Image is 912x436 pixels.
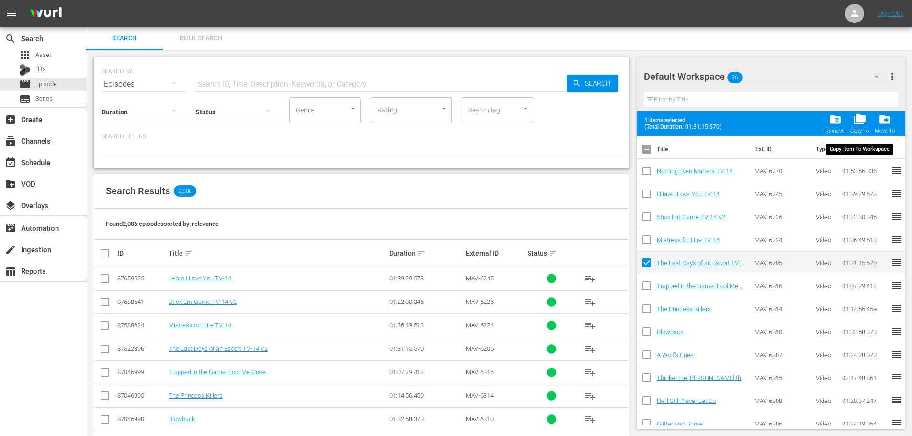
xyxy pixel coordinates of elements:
span: MAV-6310 [466,415,494,423]
span: playlist_add [585,343,596,355]
span: Found 2,006 episodes sorted by: relevance [106,220,219,227]
div: External ID [466,249,524,257]
th: Title [657,136,750,163]
td: Video [812,182,838,205]
span: Remove Item From Workspace [822,110,847,137]
span: Channels [5,135,16,147]
a: The Last Days of an Escort TV-14 V2 [657,259,744,274]
a: Mistress for Hire TV-14 [657,236,720,244]
span: sort [417,249,426,257]
button: Open [521,104,530,113]
a: Blowback [657,328,683,335]
td: Video [812,205,838,228]
span: Search Results [106,185,170,197]
td: Video [812,274,838,297]
td: 01:52:56.336 [838,159,891,182]
div: 87588641 [117,298,166,305]
span: drive_file_move [878,113,891,126]
a: The Princess Killers [169,392,223,399]
div: Status [528,247,576,259]
button: Search [567,75,618,92]
td: Video [812,297,838,320]
td: MAV-6307 [751,343,812,366]
span: Schedule [5,157,16,168]
td: 01:24:19.054 [838,412,891,435]
span: reorder [891,302,902,314]
span: Automation [5,223,16,234]
button: Open [349,104,358,113]
span: 36 [727,67,743,88]
button: Copy To [847,110,872,137]
td: 01:14:56.459 [838,297,891,320]
div: 87046999 [117,369,166,376]
td: MAV-6308 [751,389,812,412]
td: MAV-6316 [751,274,812,297]
span: (Total Duration: 01:31:15.570) [644,123,726,130]
span: VOD [5,179,16,190]
span: MAV-6245 [466,275,494,282]
div: 87659525 [117,275,166,282]
a: I Hate I Love You TV-14 [169,275,231,282]
span: Bits [35,65,46,74]
a: Glitter and Grime [657,420,703,427]
div: 01:36:49.513 [389,322,463,329]
div: Remove [825,128,844,134]
td: MAV-6226 [751,205,812,228]
a: The Last Days of an Escort TV-14 V2 [169,345,268,352]
td: 01:39:29.578 [838,182,891,205]
a: Blowback [169,415,195,423]
a: Mistress for Hire TV-14 [169,322,231,329]
th: Ext. ID [750,136,811,163]
td: Video [812,412,838,435]
div: Title [169,247,386,259]
button: playlist_add [579,291,602,313]
span: folder_delete [829,113,842,126]
button: playlist_add [579,384,602,407]
span: 1 items selected [644,117,726,123]
span: playlist_add [585,367,596,378]
span: reorder [891,211,902,222]
td: MAV-6245 [751,182,812,205]
td: MAV-6315 [751,366,812,389]
div: 87046995 [117,392,166,399]
div: Default Workspace [644,63,888,90]
div: ID [117,249,166,257]
a: Stick Em Game TV-14 V2 [169,298,237,305]
span: Search [581,75,618,92]
td: 01:22:30.345 [838,205,891,228]
span: playlist_add [585,390,596,402]
span: reorder [891,394,902,406]
a: Nothing Even Matters TV-14 [657,168,732,175]
img: ans4CAIJ8jUAAAAAAAAAAAAAAAAAAAAAAAAgQb4GAAAAAAAAAAAAAAAAAAAAAAAAJMjXAAAAAAAAAAAAAAAAAAAAAAAAgAT5G... [23,2,69,25]
a: Sign Out [878,10,903,17]
span: more_vert [887,71,898,82]
td: MAV-6205 [751,251,812,274]
span: 2,006 [174,185,196,197]
td: MAV-6310 [751,320,812,343]
td: Video [812,389,838,412]
span: playlist_add [585,320,596,331]
div: 01:07:29.412 [389,369,463,376]
td: 01:31:15.570 [838,251,891,274]
div: 01:39:29.578 [389,275,463,282]
span: Reports [5,266,16,277]
a: Stick Em Game TV-14 V2 [657,213,725,221]
td: MAV-6306 [751,412,812,435]
span: Overlays [5,200,16,212]
a: Trapped in the Game: Fool Me Once [657,282,742,297]
span: Bulk Search [169,33,234,44]
button: playlist_add [579,314,602,337]
div: 87046990 [117,415,166,423]
a: I Hate I Love You TV-14 [657,190,720,198]
a: The Princess Killers [657,305,711,313]
button: Open [439,104,449,113]
span: Search [92,33,157,44]
span: Asset [35,50,51,60]
button: Move To [872,110,898,137]
span: Episode [19,78,31,90]
span: MAV-6314 [466,392,494,399]
span: Ingestion [5,244,16,256]
span: reorder [891,348,902,360]
div: 01:14:56.459 [389,392,463,399]
td: Video [812,320,838,343]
